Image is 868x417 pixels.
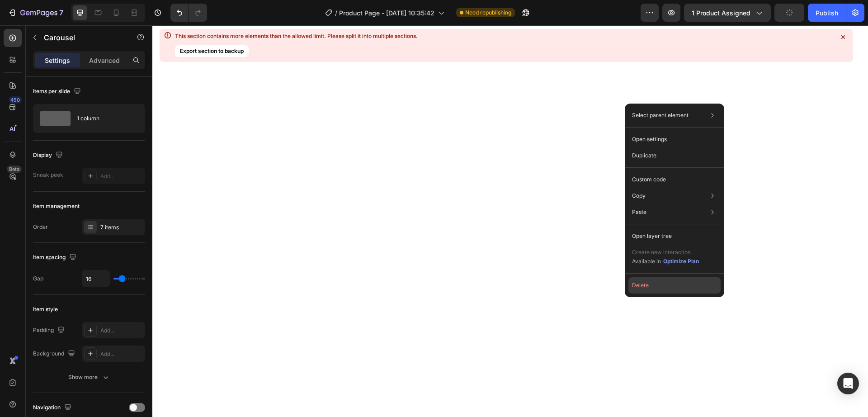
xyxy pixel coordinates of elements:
[33,85,83,98] div: Items per slide
[816,8,838,18] div: Publish
[33,223,48,231] div: Order
[33,275,43,283] div: Gap
[632,152,656,160] p: Duplicate
[808,4,846,22] button: Publish
[33,402,73,414] div: Navigation
[89,56,120,65] p: Advanced
[465,9,511,17] span: Need republishing
[100,223,143,232] div: 7 items
[175,33,418,40] div: This section contains more elements than the allowed limit. Please split it into multiple sections.
[33,149,65,161] div: Display
[33,251,78,264] div: Item spacing
[632,135,667,143] p: Open settings
[33,348,77,360] div: Background
[632,248,699,257] p: Create new interaction
[82,270,109,287] input: Auto
[632,111,689,119] p: Select parent element
[684,4,771,22] button: 1 product assigned
[663,257,699,265] div: Optimize Plan
[175,45,249,57] button: Export section to backup
[68,373,110,382] div: Show more
[33,305,58,313] div: Item style
[33,202,80,210] div: Item management
[663,257,699,266] button: Optimize Plan
[4,4,67,22] button: 7
[33,171,63,179] div: Sneak peek
[335,8,337,18] span: /
[59,7,63,18] p: 7
[339,8,434,18] span: Product Page - [DATE] 10:35:42
[837,373,859,394] div: Open Intercom Messenger
[33,324,66,336] div: Padding
[632,232,672,240] p: Open layer tree
[692,8,750,18] span: 1 product assigned
[100,350,143,358] div: Add...
[632,208,646,216] p: Paste
[45,56,70,65] p: Settings
[152,25,868,417] iframe: To enrich screen reader interactions, please activate Accessibility in Grammarly extension settings
[44,32,121,43] p: Carousel
[632,192,646,200] p: Copy
[628,277,721,294] button: Delete
[170,4,207,22] div: Undo/Redo
[100,327,143,335] div: Add...
[33,369,145,385] button: Show more
[632,258,661,265] span: Available in
[632,175,666,184] p: Custom code
[9,96,22,104] div: 450
[7,166,22,173] div: Beta
[77,108,132,129] div: 1 column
